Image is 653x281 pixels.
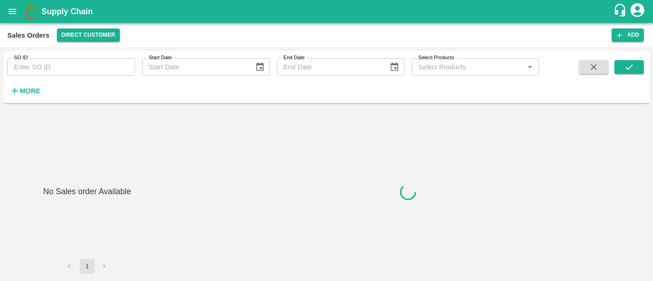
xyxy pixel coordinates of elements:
[142,58,248,76] input: Start Date
[283,54,304,62] label: End Date
[7,83,43,99] button: More
[7,58,135,76] input: Enter SO ID
[277,58,382,76] input: End Date
[613,3,629,20] div: customer-support
[418,54,454,62] label: Select Products
[61,259,113,274] nav: pagination navigation
[251,58,269,76] button: Choose date
[41,5,613,18] a: Supply Chain
[7,29,50,41] div: Sales Orders
[41,7,93,16] b: Supply Chain
[23,2,41,21] img: logo
[20,87,40,95] strong: More
[386,58,403,76] button: Choose date
[629,2,646,21] div: account of current user
[149,54,172,62] label: Start Date
[612,28,644,42] button: Add
[2,1,23,22] button: open drawer
[43,185,131,259] h6: No Sales order Available
[80,259,95,274] button: page 1
[14,54,28,62] label: SO ID
[57,28,120,42] button: Select DC
[415,61,522,73] input: Select Products
[524,61,536,73] button: Open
